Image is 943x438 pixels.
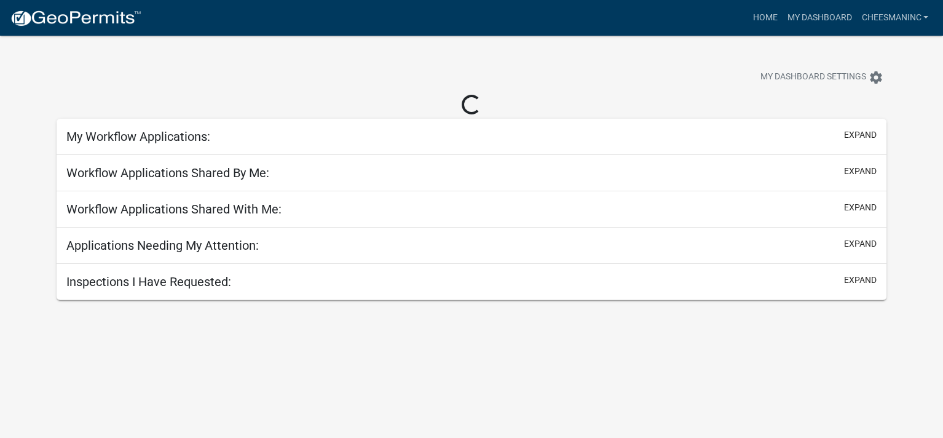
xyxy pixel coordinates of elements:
button: expand [844,274,877,287]
h5: Inspections I Have Requested: [66,274,231,289]
h5: Applications Needing My Attention: [66,238,259,253]
h5: Workflow Applications Shared By Me: [66,165,269,180]
button: expand [844,129,877,141]
i: settings [869,70,883,85]
h5: Workflow Applications Shared With Me: [66,202,282,217]
button: expand [844,201,877,214]
a: cheesmaninc [856,6,933,30]
a: My Dashboard [782,6,856,30]
span: My Dashboard Settings [760,70,866,85]
button: expand [844,165,877,178]
button: My Dashboard Settingssettings [751,65,893,89]
h5: My Workflow Applications: [66,129,210,144]
button: expand [844,237,877,250]
a: Home [748,6,782,30]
